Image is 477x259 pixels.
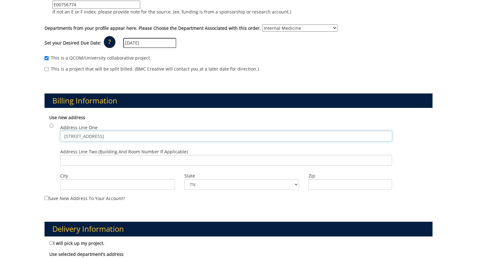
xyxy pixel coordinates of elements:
[45,25,261,31] label: Departments from your profile appear here. Please Choose the Department Associated with this order.
[49,251,124,257] b: Use selected department's address
[49,240,104,246] label: I will pick up my project.
[60,124,392,141] label: Address Line One
[184,173,299,179] label: State
[308,179,392,190] input: Zip
[45,196,49,200] input: Save new address to your account?
[60,131,392,141] input: Address Line One
[45,67,49,71] input: This is a project that will be split billed. (BMC Creative will contact you at a later date for d...
[45,40,101,46] label: Set your Desired Due Date:
[45,93,433,108] h3: Billing Information
[60,173,175,179] label: City
[60,149,392,166] label: Address Line Two (Building and Room Number if applicable)
[45,222,433,236] h3: Delivery Information
[60,179,175,190] input: City
[49,114,85,120] b: Use new address
[49,241,53,245] input: I will pick up my project.
[60,155,392,166] input: Address Line Two (Building and Room Number if applicable)
[104,36,115,48] p: ?
[308,173,392,179] label: Zip
[52,9,291,15] p: If not an E or F index, please provide note for the source. (ex. funding is from a sponsorship or...
[45,56,49,60] input: This is a QCOM/University collaborative project.
[45,66,259,72] label: This is a project that will be split billed. (BMC Creative will contact you at a later date for d...
[52,1,140,9] input: If not an E or F index, please provide note for the source. (ex. funding is from a sponsorship or...
[45,55,151,61] label: This is a QCOM/University collaborative project.
[123,38,176,48] input: MM/DD/YYYY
